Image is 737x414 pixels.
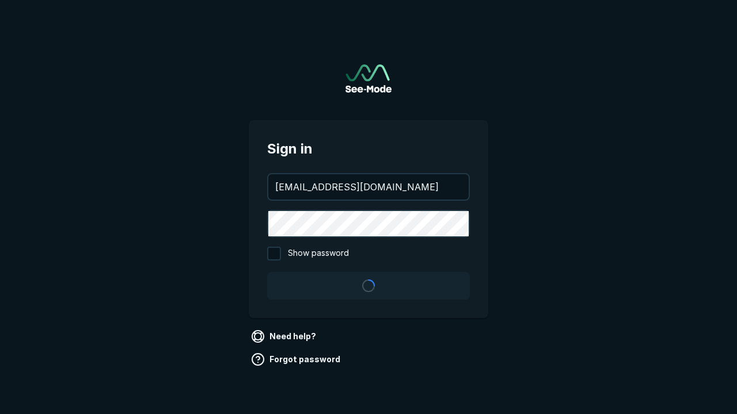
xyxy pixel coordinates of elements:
a: Go to sign in [345,64,392,93]
span: Sign in [267,139,470,159]
a: Need help? [249,327,321,346]
span: Show password [288,247,349,260]
a: Forgot password [249,350,345,369]
input: your@email.com [268,174,469,200]
img: See-Mode Logo [345,64,392,93]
